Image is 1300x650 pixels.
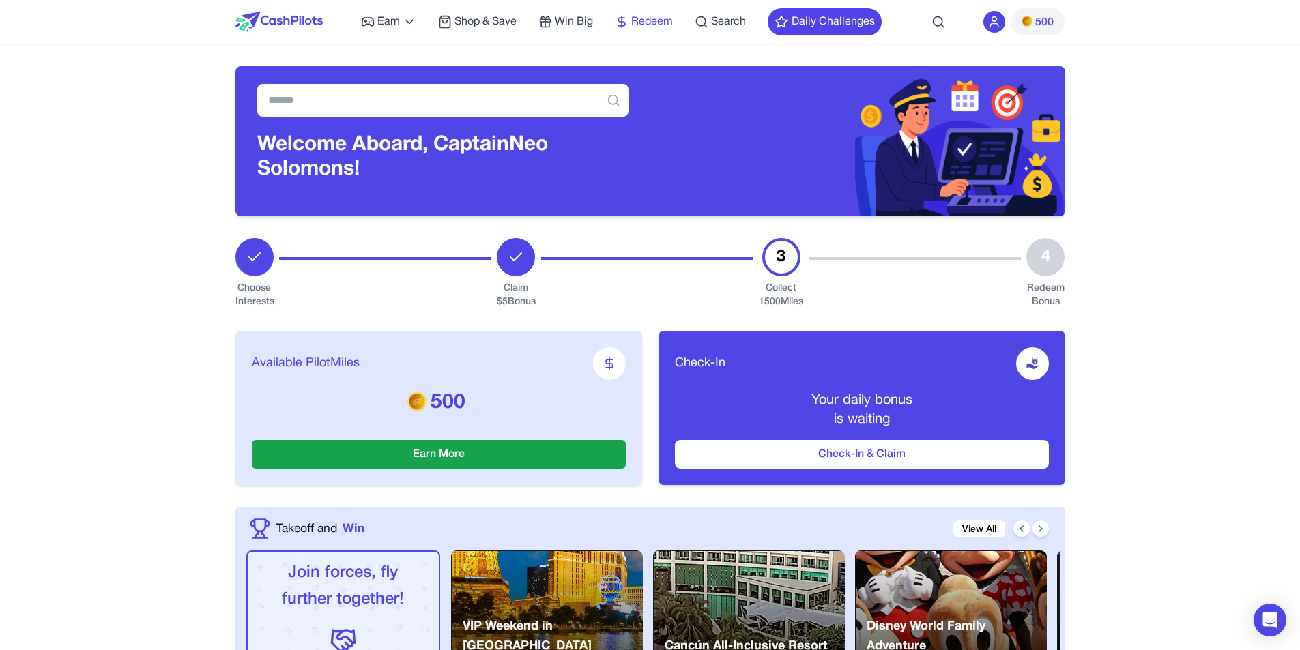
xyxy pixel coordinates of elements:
button: PMs500 [1011,8,1065,35]
div: Open Intercom Messenger [1254,604,1286,636]
a: Shop & Save [438,14,517,30]
span: 500 [1035,14,1054,31]
span: Takeoff and [276,520,337,537]
div: Choose Interests [235,282,274,309]
p: 500 [252,391,626,415]
button: Earn More [252,440,626,469]
img: PMs [1022,16,1032,27]
img: receive-dollar [1026,357,1039,370]
span: is waiting [834,413,890,426]
span: Available PilotMiles [252,354,360,373]
a: Takeoff andWin [276,520,364,537]
a: Redeem [615,14,673,30]
a: Search [695,14,746,30]
span: Check-In [675,354,725,373]
div: Collect 1500 Miles [759,282,803,309]
img: Header decoration [650,66,1065,216]
img: CashPilots Logo [235,12,323,32]
div: Claim $ 5 Bonus [497,282,536,309]
p: Your daily bonus [675,391,1049,410]
div: Redeem Bonus [1026,282,1065,309]
span: Win [343,520,364,537]
a: View All [953,520,1005,537]
span: Earn [377,14,400,30]
span: Redeem [631,14,673,30]
h3: Welcome Aboard, Captain Neo Solomons! [257,133,629,182]
a: Win Big [538,14,593,30]
span: Win Big [555,14,593,30]
span: Search [711,14,746,30]
button: Check-In & Claim [675,440,1049,469]
img: PMs [407,392,427,411]
a: Earn [361,14,416,30]
span: Shop & Save [454,14,517,30]
p: Join forces, fly further together! [259,560,428,613]
div: 4 [1026,238,1065,276]
div: 3 [762,238,800,276]
button: Daily Challenges [768,8,882,35]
